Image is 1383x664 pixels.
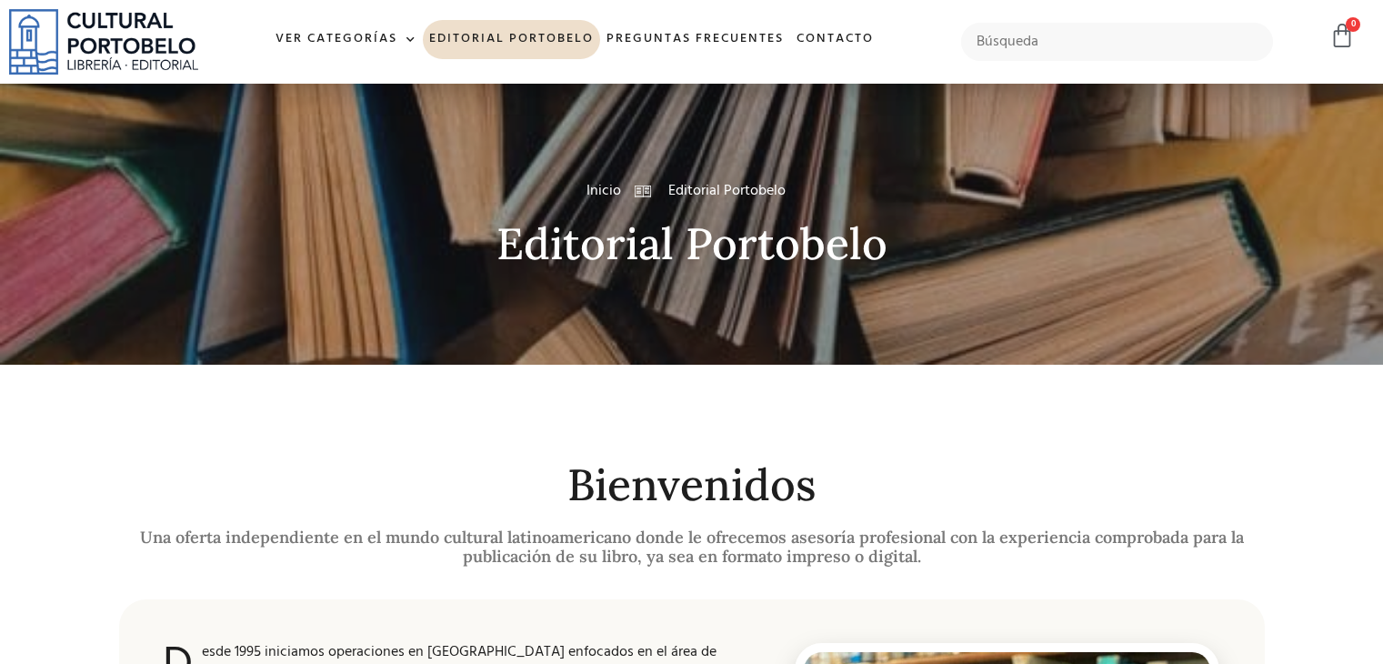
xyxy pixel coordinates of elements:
span: 0 [1346,17,1360,32]
input: Búsqueda [961,23,1273,61]
a: Preguntas frecuentes [600,20,790,59]
span: Editorial Portobelo [664,180,786,202]
h2: Bienvenidos [119,461,1265,509]
a: Editorial Portobelo [423,20,600,59]
h2: Una oferta independiente en el mundo cultural latinoamericano donde le ofrecemos asesoría profesi... [119,528,1265,567]
a: 0 [1329,23,1355,49]
a: Inicio [586,180,621,202]
a: Contacto [790,20,880,59]
a: Ver Categorías [269,20,423,59]
h2: Editorial Portobelo [119,220,1265,268]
